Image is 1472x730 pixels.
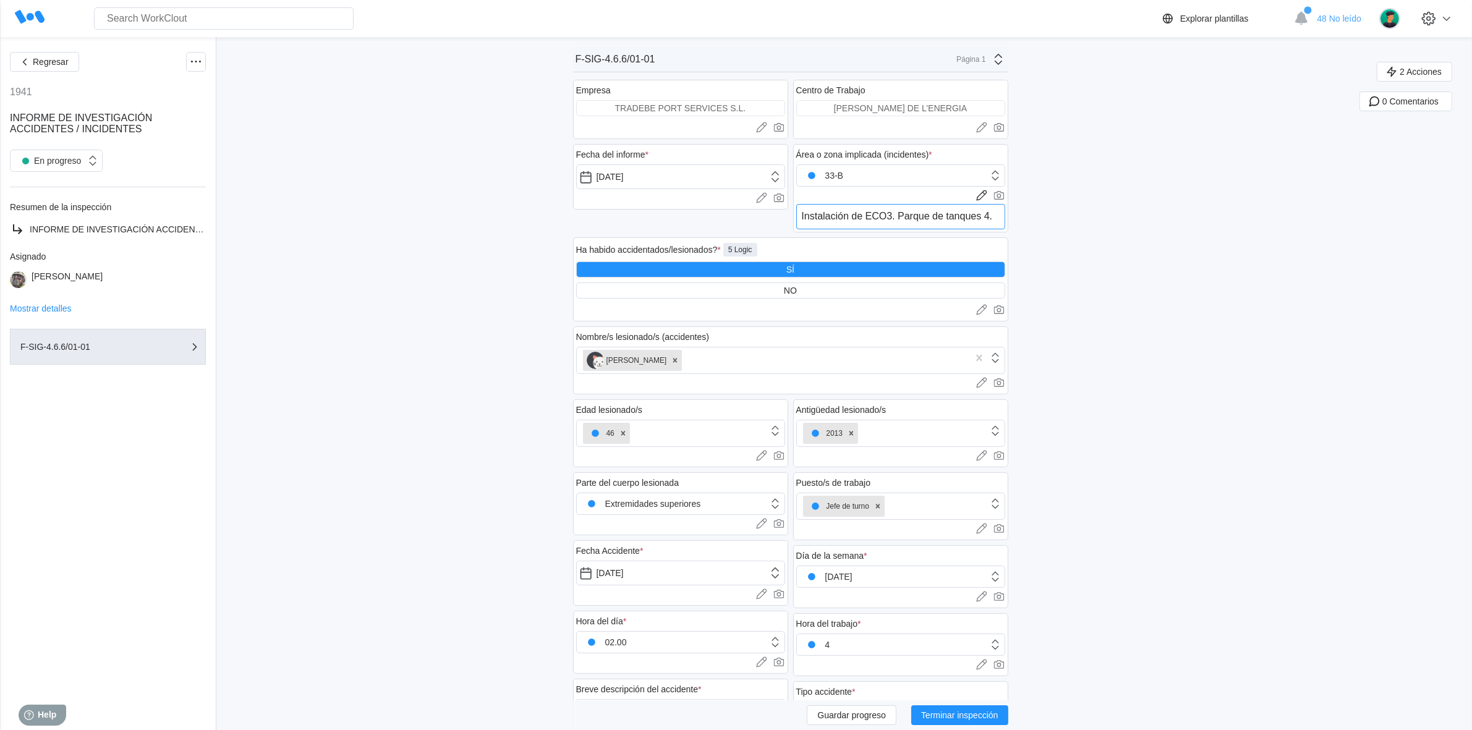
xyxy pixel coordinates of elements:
div: [DATE] [803,568,853,585]
div: Fecha del informe [576,150,649,159]
div: SÍ [786,265,794,274]
div: Nombre/s lesionado/s (accidentes) [576,332,710,342]
button: Regresar [10,52,79,72]
div: 33-B [803,167,844,184]
input: Seleccionar fecha [576,561,785,585]
a: Explorar plantillas [1160,11,1288,26]
span: 2 Acciones [1400,67,1442,76]
div: NO [784,286,797,295]
div: 2013 [807,425,843,442]
div: Asignado [10,252,206,261]
div: 02.00 [583,634,627,651]
div: F-SIG-4.6.6/01-01 [576,54,655,65]
img: 2f847459-28ef-4a61-85e4-954d408df519.jpg [10,271,27,288]
span: 48 No leído [1317,14,1361,23]
button: Terminar inspección [911,705,1008,725]
div: Hora del trabajo [796,619,861,629]
img: cat.png [587,352,604,369]
div: Breve descripción del accidente [576,684,702,694]
button: Guardar progreso [807,705,896,725]
input: Seleccionar fecha [576,164,785,189]
span: Regresar [33,57,69,66]
div: 1941 [10,87,32,98]
div: Empresa [576,85,611,95]
img: user.png [1379,8,1400,29]
div: Hora del día [576,616,627,626]
div: Parte del cuerpo lesionada [576,478,679,488]
div: [PERSON_NAME] [32,271,103,288]
span: INFORME DE INVESTIGACIÓN ACCIDENTES / INCIDENTES [10,112,152,134]
div: Resumen de la inspección [10,202,206,212]
textarea: Instalación de ECO3. Parque de tanques 4. [796,204,1005,229]
div: [PERSON_NAME] [587,352,667,369]
div: En progreso [17,152,81,169]
div: Área o zona implicada (incidentes) [796,150,932,159]
button: 0 Comentarios [1359,91,1452,111]
div: 5 Logic [723,243,757,257]
div: Centro de Trabajo [796,85,866,95]
div: Día de la semana [796,551,867,561]
button: F-SIG-4.6.6/01-01 [10,329,206,365]
div: Puesto/s de trabajo [796,478,871,488]
span: Guardar progreso [817,711,886,719]
div: Explorar plantillas [1180,14,1249,23]
div: Jefe de turno [807,498,869,515]
div: Ha habido accidentados/lesionados? [576,245,721,255]
a: INFORME DE INVESTIGACIÓN ACCIDENTES / INCIDENTES [10,222,206,237]
button: 2 Acciones [1377,62,1452,82]
span: INFORME DE INVESTIGACIÓN ACCIDENTES / INCIDENTES [30,224,271,234]
div: F-SIG-4.6.6/01-01 [20,342,144,351]
span: 0 Comentarios [1382,97,1439,106]
div: Edad lesionado/s [576,405,642,415]
div: Extremidades superiores [583,495,701,512]
div: TRADEBE PORT SERVICES S.L. [615,103,746,113]
div: Página 1 [955,55,986,64]
div: Antigüedad lesionado/s [796,405,887,415]
div: [PERSON_NAME] DE L’ENERGIA [834,103,968,113]
div: 4 [803,636,830,653]
button: Mostrar detalles [10,304,72,313]
div: Fecha Accidente [576,546,644,556]
div: Tipo accidente [796,687,856,697]
div: 46 [587,425,615,442]
span: Terminar inspección [921,711,998,719]
input: Search WorkClout [94,7,354,30]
